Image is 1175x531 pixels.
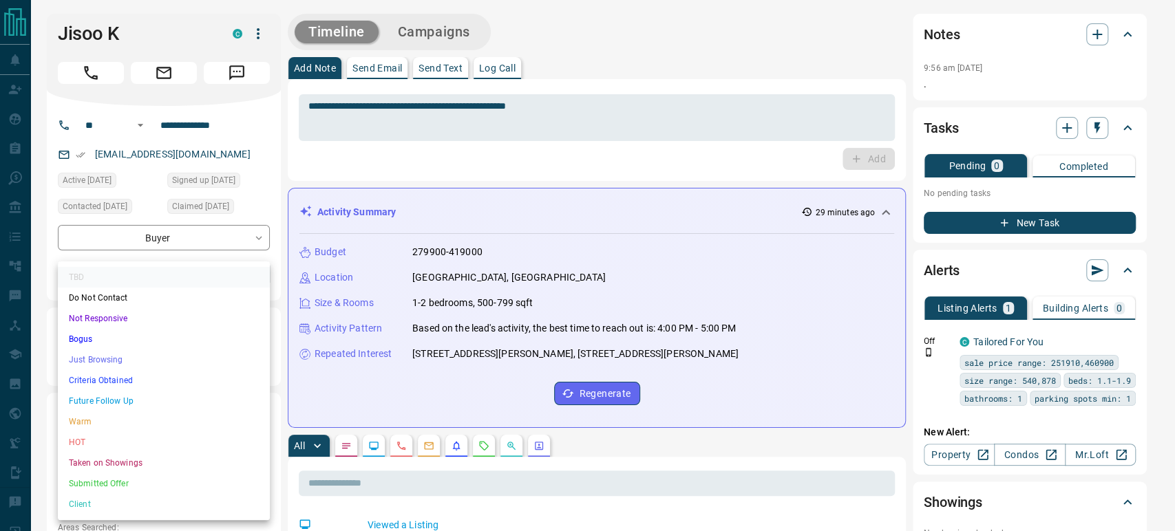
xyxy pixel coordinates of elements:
li: Criteria Obtained [58,370,270,391]
li: Future Follow Up [58,391,270,411]
li: Just Browsing [58,349,270,370]
li: Submitted Offer [58,473,270,494]
li: Not Responsive [58,308,270,329]
li: Client [58,494,270,514]
li: Bogus [58,329,270,349]
li: Taken on Showings [58,453,270,473]
li: HOT [58,432,270,453]
li: Warm [58,411,270,432]
li: Do Not Contact [58,288,270,308]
